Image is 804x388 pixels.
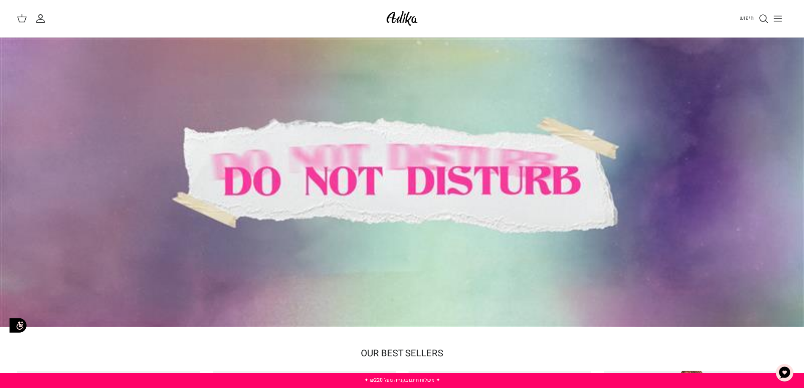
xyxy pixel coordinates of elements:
[772,360,797,385] button: צ'אט
[364,376,440,384] a: ✦ משלוח חינם בקנייה מעל ₪220 ✦
[739,14,769,24] a: חיפוש
[739,14,754,22] span: חיפוש
[35,14,49,24] a: החשבון שלי
[361,347,443,360] a: OUR BEST SELLERS
[384,8,420,28] img: Adika IL
[769,9,787,28] button: Toggle menu
[6,314,30,337] img: accessibility_icon02.svg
